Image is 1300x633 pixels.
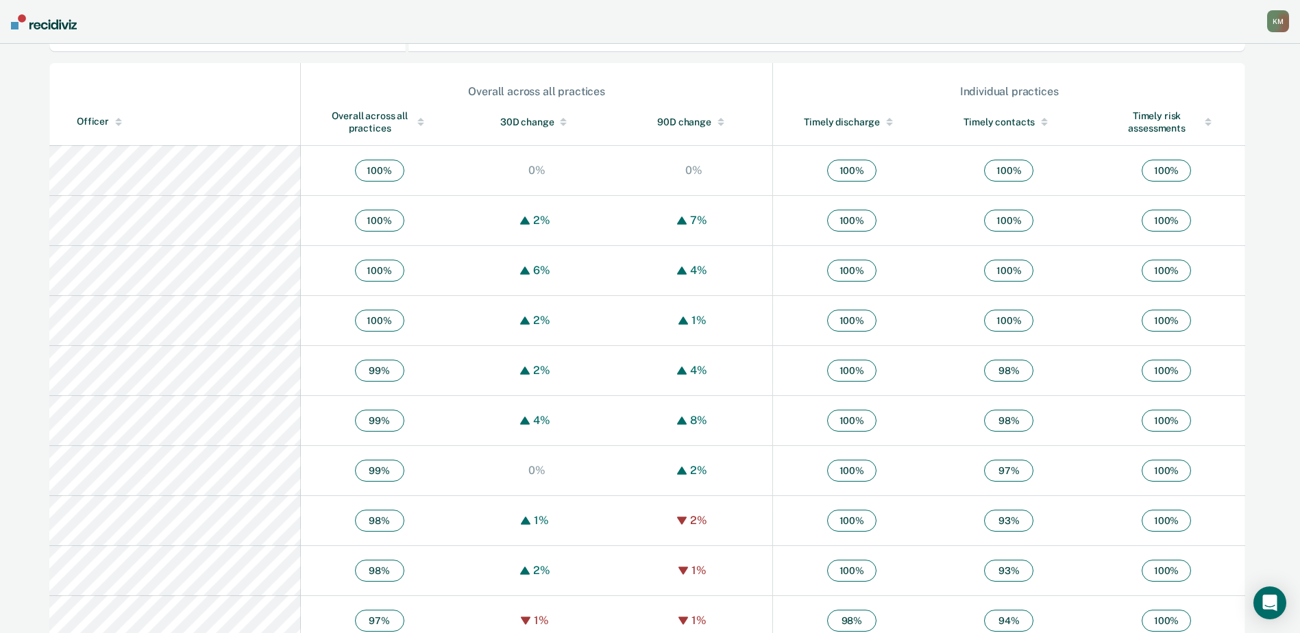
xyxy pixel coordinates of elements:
span: 98 % [984,410,1033,432]
div: Overall across all practices [302,85,772,98]
span: 100 % [1142,410,1191,432]
div: 90D change [643,116,745,128]
span: 99 % [355,360,404,382]
span: 100 % [1142,310,1191,332]
span: 100 % [827,510,876,532]
span: 100 % [1142,460,1191,482]
div: 2% [687,464,711,477]
div: 2% [530,564,554,577]
th: Toggle SortBy [773,99,931,146]
div: 30D change [485,116,588,128]
span: 99 % [355,410,404,432]
div: 1% [688,564,710,577]
img: Recidiviz [11,14,77,29]
span: 97 % [984,460,1033,482]
span: 100 % [827,160,876,182]
span: 100 % [1142,610,1191,632]
div: 7% [687,214,711,227]
div: 1% [688,314,710,327]
span: 100 % [1142,360,1191,382]
button: KM [1267,10,1289,32]
div: Individual practices [774,85,1244,98]
div: Timely risk assessments [1115,110,1218,134]
span: 100 % [1142,260,1191,282]
div: 2% [530,214,554,227]
span: 98 % [984,360,1033,382]
span: 100 % [827,410,876,432]
div: Officer [77,116,295,127]
div: Timely contacts [957,116,1060,128]
span: 100 % [1142,210,1191,232]
span: 98 % [827,610,876,632]
span: 100 % [827,310,876,332]
div: 0% [682,164,706,177]
th: Toggle SortBy [615,99,773,146]
th: Toggle SortBy [1088,99,1245,146]
th: Toggle SortBy [49,99,301,146]
span: 98 % [355,560,404,582]
span: 100 % [827,360,876,382]
span: 93 % [984,510,1033,532]
span: 100 % [1142,160,1191,182]
span: 100 % [1142,560,1191,582]
span: 98 % [355,510,404,532]
div: K M [1267,10,1289,32]
span: 100 % [984,210,1033,232]
th: Toggle SortBy [301,99,458,146]
th: Toggle SortBy [930,99,1088,146]
span: 94 % [984,610,1033,632]
span: 100 % [355,310,404,332]
span: 100 % [984,260,1033,282]
div: Open Intercom Messenger [1253,586,1286,619]
div: 2% [530,314,554,327]
span: 97 % [355,610,404,632]
div: 2% [530,364,554,377]
div: 1% [530,514,552,527]
div: 8% [687,414,711,427]
div: 1% [688,614,710,627]
span: 93 % [984,560,1033,582]
div: 4% [530,414,554,427]
span: 100 % [827,460,876,482]
span: 100 % [827,260,876,282]
span: 100 % [355,160,404,182]
span: 100 % [1142,510,1191,532]
span: 100 % [984,310,1033,332]
div: 0% [525,164,549,177]
span: 100 % [355,260,404,282]
div: 1% [530,614,552,627]
div: 4% [687,264,711,277]
span: 100 % [355,210,404,232]
div: 6% [530,264,554,277]
span: 100 % [827,560,876,582]
div: 4% [687,364,711,377]
span: 99 % [355,460,404,482]
span: 100 % [984,160,1033,182]
div: 0% [525,464,549,477]
th: Toggle SortBy [458,99,615,146]
div: Timely discharge [800,116,903,128]
span: 100 % [827,210,876,232]
div: Overall across all practices [328,110,430,134]
div: 2% [687,514,711,527]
